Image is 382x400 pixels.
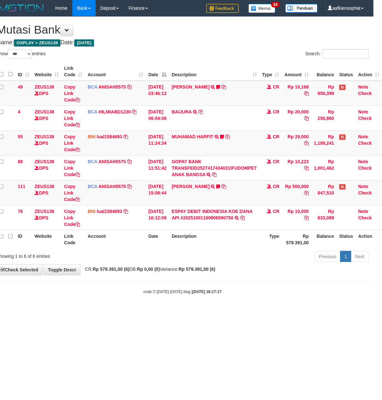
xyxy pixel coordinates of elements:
th: Type [260,230,282,248]
td: [DATE] 15:09:44 [146,180,169,205]
strong: Rp 579.391,00 (6) [179,267,216,272]
td: DPS [32,106,61,131]
a: Note [358,84,368,89]
td: DPS [32,81,61,106]
a: Copy Link Code [64,159,80,177]
td: DPS [32,131,61,155]
th: ID: activate to sort column ascending [15,62,32,81]
td: Rp 10,000 [282,205,312,230]
span: BNI [88,134,95,139]
td: Rp 20,000 [282,106,312,131]
span: BNI [88,209,95,214]
a: Copy Link Code [64,134,80,152]
span: BCA [88,109,97,114]
td: DPS [32,155,61,180]
a: Note [358,209,368,214]
input: Search: [323,49,369,59]
a: MUHAMAD HARFIT [172,134,213,139]
td: DPS [32,205,61,230]
small: code © [DATE]-[DATE] dwg | [143,290,222,294]
img: Feedback.jpg [207,4,239,13]
span: Has Note [339,85,346,90]
a: Copy ANISAH5575 to clipboard [127,184,132,189]
span: CR [273,109,280,114]
select: Showentries [8,49,32,59]
td: [DATE] 11:24:34 [146,131,169,155]
a: Copy Link Code [64,184,80,202]
strong: [DATE] 16:17:17 [193,290,222,294]
a: ZEUS138 [35,209,54,214]
td: Rp 833,089 [312,205,337,230]
th: Balance [312,230,337,248]
th: Balance [312,62,337,81]
a: GOPAY BANK TRANSFEID2527417434031IFUDOMPET ANAK BANGSA [172,159,257,177]
a: Copy BAIJURA to clipboard [198,109,203,114]
a: Copy ANISAH5575 to clipboard [127,84,132,89]
td: Rp 500,000 [282,180,312,205]
span: OXPLAY > ZEUS138 [14,39,60,47]
th: Link Code: activate to sort column ascending [61,62,85,81]
a: Copy Link Code [64,209,80,227]
a: ANISAH5575 [99,159,126,164]
th: Account: activate to sort column ascending [85,62,146,81]
a: ANISAH5575 [99,84,126,89]
td: [DATE] 03:46:12 [146,81,169,106]
a: HILMIABD1230 [99,109,131,114]
a: Next [351,251,369,262]
a: Copy Rp 29,000 to clipboard [304,141,309,146]
a: Note [358,184,368,189]
a: Copy Rp 10,168 to clipboard [304,91,309,96]
a: Copy lual1584693 to clipboard [123,209,128,214]
a: lual1584693 [97,134,122,139]
a: Copy Rp 20,000 to clipboard [304,116,309,121]
a: ESPAY DEBIT INDONESIA KOE DANA API #20251001160906590750 [172,209,252,220]
th: Status [337,230,356,248]
span: BCA [88,84,97,89]
a: 1 [340,251,351,262]
span: 88 [18,159,23,164]
span: 4 [18,109,20,114]
th: Amount: activate to sort column ascending [282,62,312,81]
span: [DATE] [74,39,94,47]
a: ZEUS138 [35,84,54,89]
td: [DATE] 16:12:09 [146,205,169,230]
a: Copy Link Code [64,109,80,127]
a: BAIJURA [172,109,192,114]
strong: Rp 579.391,00 (6) [93,267,130,272]
a: Check [358,190,372,195]
span: BCA [88,159,97,164]
a: Copy Rp 10,000 to clipboard [304,215,309,220]
th: Description: activate to sort column ascending [169,62,260,81]
span: 111 [18,184,25,189]
a: ZEUS138 [35,109,54,114]
td: Rp 250,860 [312,106,337,131]
a: Copy Rp 10,223 to clipboard [304,165,309,171]
span: CR [273,184,280,189]
th: Website: activate to sort column ascending [32,62,61,81]
img: Button%20Memo.svg [249,4,276,13]
td: Rp 29,000 [282,131,312,155]
a: Copy ANISAH5575 to clipboard [127,159,132,164]
td: Rp 847,510 [312,180,337,205]
a: ZEUS138 [35,134,54,139]
a: Copy Rp 500,000 to clipboard [304,190,309,195]
a: ZEUS138 [35,159,54,164]
a: Note [358,134,368,139]
a: ZEUS138 [35,184,54,189]
th: Date [146,230,169,248]
span: CR [273,209,280,214]
a: Check [358,91,372,96]
a: ANISAH5575 [99,184,126,189]
a: Copy GOPAY BANK TRANSFEID2527417434031IFUDOMPET ANAK BANGSA to clipboard [212,172,217,177]
th: Date: activate to sort column descending [146,62,169,81]
a: Copy ESPAY DEBIT INDONESIA KOE DANA API #20251001160906590750 to clipboard [240,215,245,220]
a: Copy KAREN ADELIN MARTH to clipboard [222,184,226,189]
a: Copy lual1584693 to clipboard [123,134,128,139]
th: Description [169,230,260,248]
th: Status [337,62,356,81]
a: lual1584693 [97,209,122,214]
a: Check [358,165,372,171]
th: Type: activate to sort column ascending [260,62,282,81]
a: Copy MUHAMAD HARFIT to clipboard [225,134,230,139]
span: CR: DB: Variance: [82,267,216,272]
